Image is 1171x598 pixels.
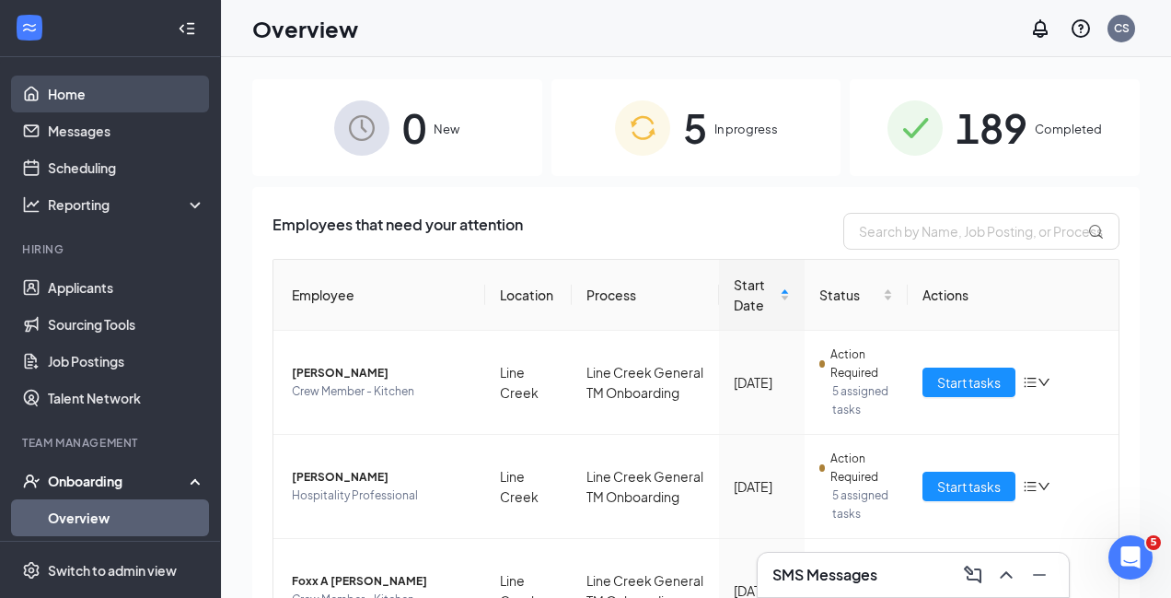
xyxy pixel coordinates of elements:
[956,96,1027,159] span: 189
[1070,18,1092,40] svg: QuestionInfo
[734,275,775,315] span: Start Date
[830,450,893,487] span: Action Required
[252,13,358,44] h1: Overview
[272,213,523,250] span: Employees that need your attention
[1108,535,1153,580] iframe: Intercom live chat
[48,112,205,149] a: Messages
[1023,375,1038,390] span: bars
[819,285,879,305] span: Status
[1035,120,1102,138] span: Completed
[830,346,893,382] span: Action Required
[958,560,988,590] button: ComposeMessage
[22,241,202,257] div: Hiring
[962,564,984,586] svg: ComposeMessage
[48,472,190,490] div: Onboarding
[1038,376,1050,389] span: down
[734,476,789,497] div: [DATE]
[922,368,1015,397] button: Start tasks
[48,76,205,112] a: Home
[22,561,41,580] svg: Settings
[48,269,205,306] a: Applicants
[48,343,205,380] a: Job Postings
[995,564,1017,586] svg: ChevronUp
[843,213,1119,250] input: Search by Name, Job Posting, or Process
[832,382,893,419] span: 5 assigned tasks
[1023,479,1038,494] span: bars
[22,195,41,214] svg: Analysis
[20,18,39,37] svg: WorkstreamLogo
[805,260,908,331] th: Status
[991,560,1021,590] button: ChevronUp
[922,472,1015,501] button: Start tasks
[485,435,572,539] td: Line Creek
[1025,560,1054,590] button: Minimize
[937,476,1001,497] span: Start tasks
[572,260,720,331] th: Process
[1029,18,1051,40] svg: Notifications
[22,472,41,490] svg: UserCheck
[273,260,485,331] th: Employee
[292,572,470,591] span: Foxx A [PERSON_NAME]
[908,260,1119,331] th: Actions
[48,536,205,573] a: E-Verify
[48,499,205,536] a: Overview
[772,565,877,585] h3: SMS Messages
[48,306,205,343] a: Sourcing Tools
[1146,535,1161,550] span: 5
[572,435,720,539] td: Line Creek General TM Onboarding
[937,372,1001,393] span: Start tasks
[714,120,778,138] span: In progress
[48,195,206,214] div: Reporting
[1028,564,1050,586] svg: Minimize
[485,260,572,331] th: Location
[485,331,572,435] td: Line Creek
[48,561,177,580] div: Switch to admin view
[572,331,720,435] td: Line Creek General TM Onboarding
[48,380,205,416] a: Talent Network
[832,487,893,523] span: 5 assigned tasks
[734,372,789,393] div: [DATE]
[48,149,205,186] a: Scheduling
[292,468,470,487] span: [PERSON_NAME]
[434,120,459,138] span: New
[1038,480,1050,493] span: down
[1114,20,1130,36] div: CS
[292,382,470,401] span: Crew Member - Kitchen
[22,435,202,451] div: Team Management
[402,96,426,159] span: 0
[683,96,707,159] span: 5
[178,19,196,38] svg: Collapse
[292,487,470,505] span: Hospitality Professional
[292,364,470,382] span: [PERSON_NAME]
